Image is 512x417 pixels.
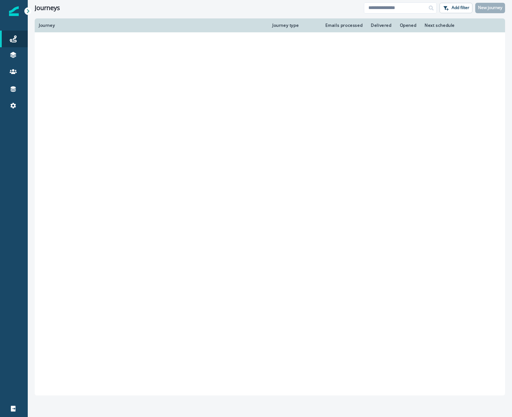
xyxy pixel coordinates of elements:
[371,23,391,28] div: Delivered
[323,23,363,28] div: Emails processed
[272,23,315,28] div: Journey type
[9,6,19,16] img: Inflection
[440,3,472,13] button: Add filter
[475,3,505,13] button: New journey
[452,5,469,10] p: Add filter
[425,23,484,28] div: Next schedule
[39,23,264,28] div: Journey
[35,4,60,12] h1: Journeys
[478,5,502,10] p: New journey
[400,23,417,28] div: Opened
